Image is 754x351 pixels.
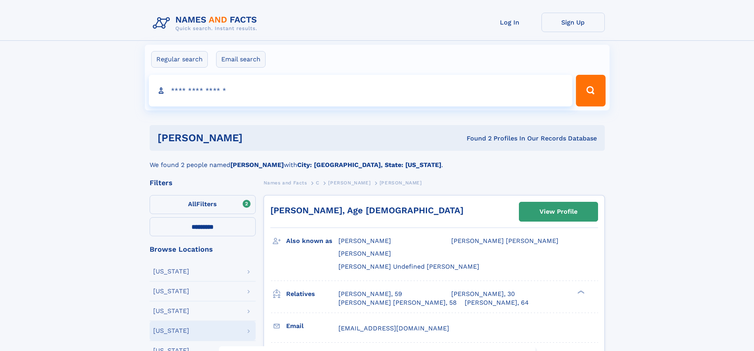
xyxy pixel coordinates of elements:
label: Filters [150,195,256,214]
a: [PERSON_NAME] [328,178,370,188]
div: Browse Locations [150,246,256,253]
span: [PERSON_NAME] [338,237,391,245]
h1: [PERSON_NAME] [158,133,355,143]
a: [PERSON_NAME], Age [DEMOGRAPHIC_DATA] [270,205,463,215]
div: ❯ [575,289,585,294]
b: City: [GEOGRAPHIC_DATA], State: [US_STATE] [297,161,441,169]
div: [US_STATE] [153,288,189,294]
span: C [316,180,319,186]
span: [PERSON_NAME] Undefined [PERSON_NAME] [338,263,479,270]
div: [US_STATE] [153,308,189,314]
span: [PERSON_NAME] [338,250,391,257]
a: [PERSON_NAME], 30 [451,290,515,298]
span: [PERSON_NAME] [328,180,370,186]
span: [PERSON_NAME] [380,180,422,186]
a: [PERSON_NAME], 59 [338,290,402,298]
span: All [188,200,196,208]
div: We found 2 people named with . [150,151,605,170]
button: Search Button [576,75,605,106]
a: View Profile [519,202,598,221]
a: Names and Facts [264,178,307,188]
label: Email search [216,51,266,68]
span: [EMAIL_ADDRESS][DOMAIN_NAME] [338,324,449,332]
div: View Profile [539,203,577,221]
div: [US_STATE] [153,268,189,275]
h3: Also known as [286,234,338,248]
div: Filters [150,179,256,186]
a: C [316,178,319,188]
a: [PERSON_NAME] [PERSON_NAME], 58 [338,298,457,307]
h3: Email [286,319,338,333]
a: Sign Up [541,13,605,32]
input: search input [149,75,573,106]
a: Log In [478,13,541,32]
div: [US_STATE] [153,328,189,334]
h3: Relatives [286,287,338,301]
b: [PERSON_NAME] [230,161,284,169]
label: Regular search [151,51,208,68]
a: [PERSON_NAME], 64 [465,298,529,307]
img: Logo Names and Facts [150,13,264,34]
div: Found 2 Profiles In Our Records Database [355,134,597,143]
span: [PERSON_NAME] [PERSON_NAME] [451,237,558,245]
